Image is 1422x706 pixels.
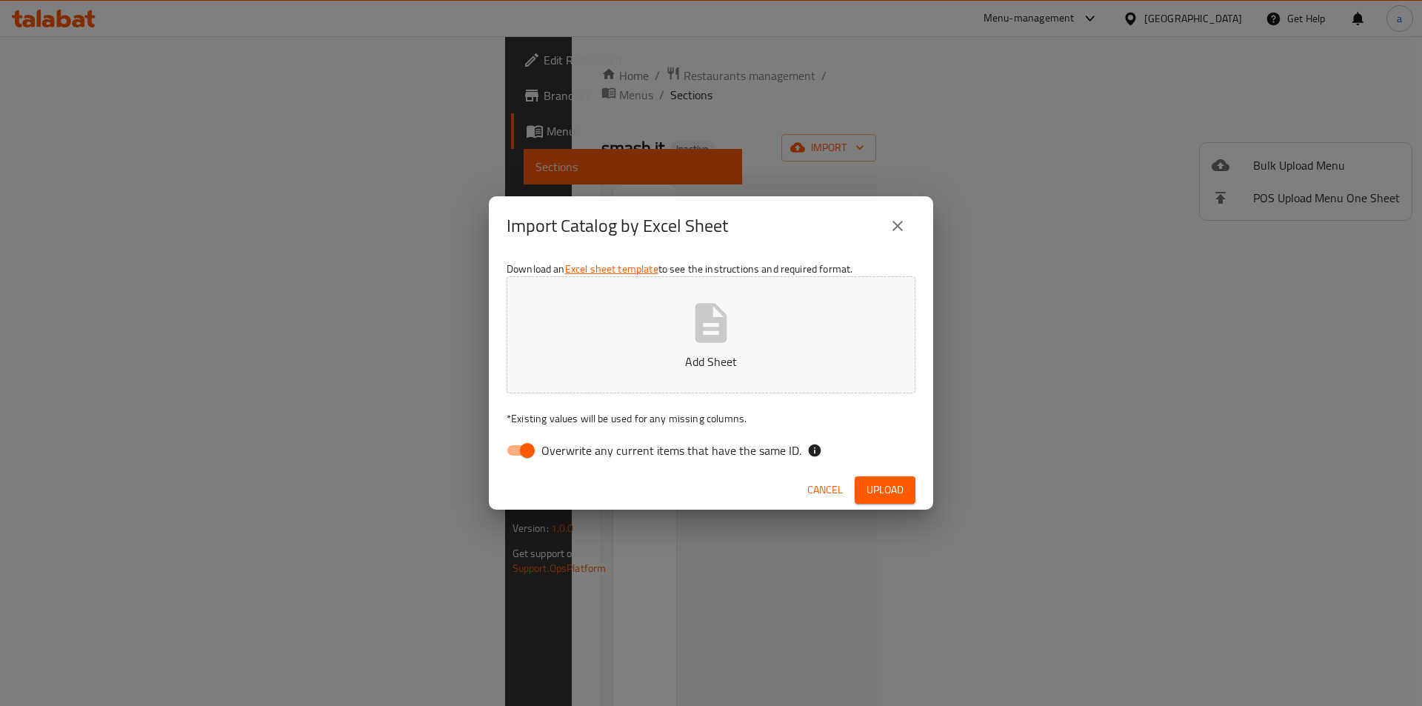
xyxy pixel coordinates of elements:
button: Cancel [801,476,849,504]
svg: If the overwrite option isn't selected, then the items that match an existing ID will be ignored ... [807,443,822,458]
button: Upload [855,476,915,504]
p: Add Sheet [530,353,892,370]
a: Excel sheet template [565,259,658,279]
button: close [880,208,915,244]
button: Add Sheet [507,276,915,393]
h2: Import Catalog by Excel Sheet [507,214,728,238]
div: Download an to see the instructions and required format. [489,256,933,470]
span: Overwrite any current items that have the same ID. [541,442,801,459]
span: Upload [867,481,904,499]
span: Cancel [807,481,843,499]
p: Existing values will be used for any missing columns. [507,411,915,426]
